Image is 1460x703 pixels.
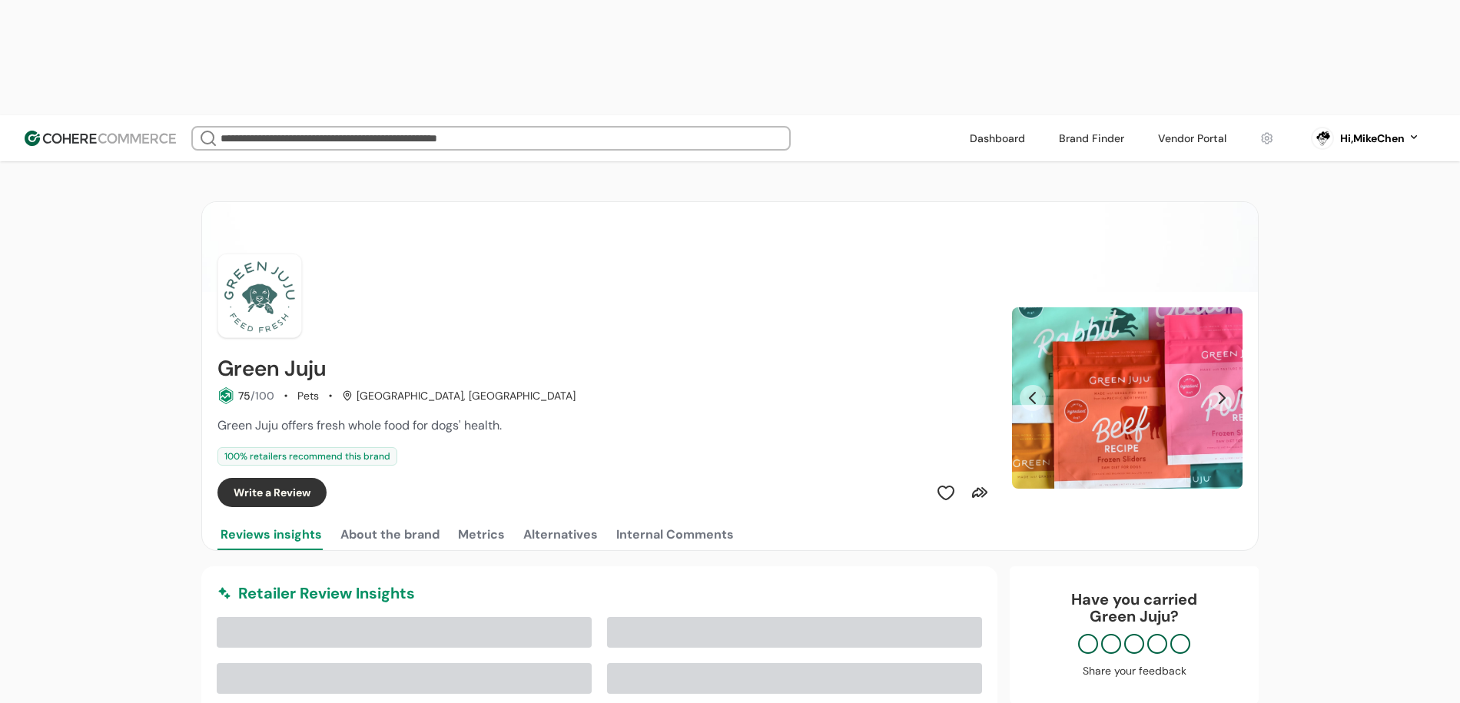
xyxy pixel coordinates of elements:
[202,202,1258,292] img: Brand cover image
[217,417,502,433] span: Green Juju offers fresh whole food for dogs' health.
[520,519,601,550] button: Alternatives
[1012,307,1243,489] div: Carousel
[1012,307,1243,489] div: Slide 1
[217,356,326,381] h2: Green Juju
[217,447,397,466] div: 100 % retailers recommend this brand
[616,526,734,544] div: Internal Comments
[297,388,319,404] div: Pets
[217,519,325,550] button: Reviews insights
[1311,127,1334,150] svg: 0 percent
[1340,131,1405,147] div: Hi, MikeChen
[1340,131,1420,147] button: Hi,MikeChen
[217,478,327,507] button: Write a Review
[1020,385,1046,411] button: Previous Slide
[1209,385,1235,411] button: Next Slide
[1012,307,1243,489] img: Slide 0
[1025,663,1243,679] div: Share your feedback
[1025,608,1243,625] p: Green Juju ?
[217,582,982,605] div: Retailer Review Insights
[238,389,251,403] span: 75
[217,254,302,338] img: Brand Photo
[337,519,443,550] button: About the brand
[1025,591,1243,625] div: Have you carried
[342,388,576,404] div: [GEOGRAPHIC_DATA], [GEOGRAPHIC_DATA]
[25,131,176,146] img: Cohere Logo
[455,519,508,550] button: Metrics
[251,389,274,403] span: /100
